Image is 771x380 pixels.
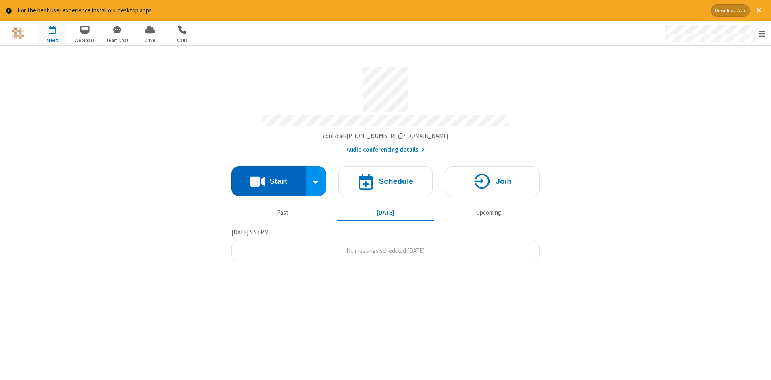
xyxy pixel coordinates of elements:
[3,21,33,45] button: Logo
[135,37,165,44] span: Drive
[231,61,540,154] section: Account details
[323,132,449,140] span: Copy my meeting room link
[235,205,331,221] button: Past
[347,145,425,154] button: Audio conferencing details
[338,166,433,196] button: Schedule
[12,27,24,39] img: QA Selenium DO NOT DELETE OR CHANGE
[496,177,512,185] h4: Join
[167,37,198,44] span: Calls
[231,228,540,262] section: Today's Meetings
[102,37,133,44] span: Team Chat
[18,6,705,15] div: For the best user experience install our desktop apps.
[445,166,540,196] button: Join
[323,132,449,141] button: Copy my meeting room linkCopy my meeting room link
[231,166,306,196] button: Start
[337,205,434,221] button: [DATE]
[306,166,326,196] div: Start conference options
[751,359,765,374] iframe: Chat
[37,37,67,44] span: Meet
[753,4,765,17] button: Close alert
[269,177,287,185] h4: Start
[70,37,100,44] span: Webinars
[347,247,424,254] span: No meetings scheduled [DATE]
[231,228,269,236] span: [DATE] 5:57 PM
[711,4,750,17] button: Download App
[379,177,413,185] h4: Schedule
[440,205,537,221] button: Upcoming
[658,21,771,45] div: Open menu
